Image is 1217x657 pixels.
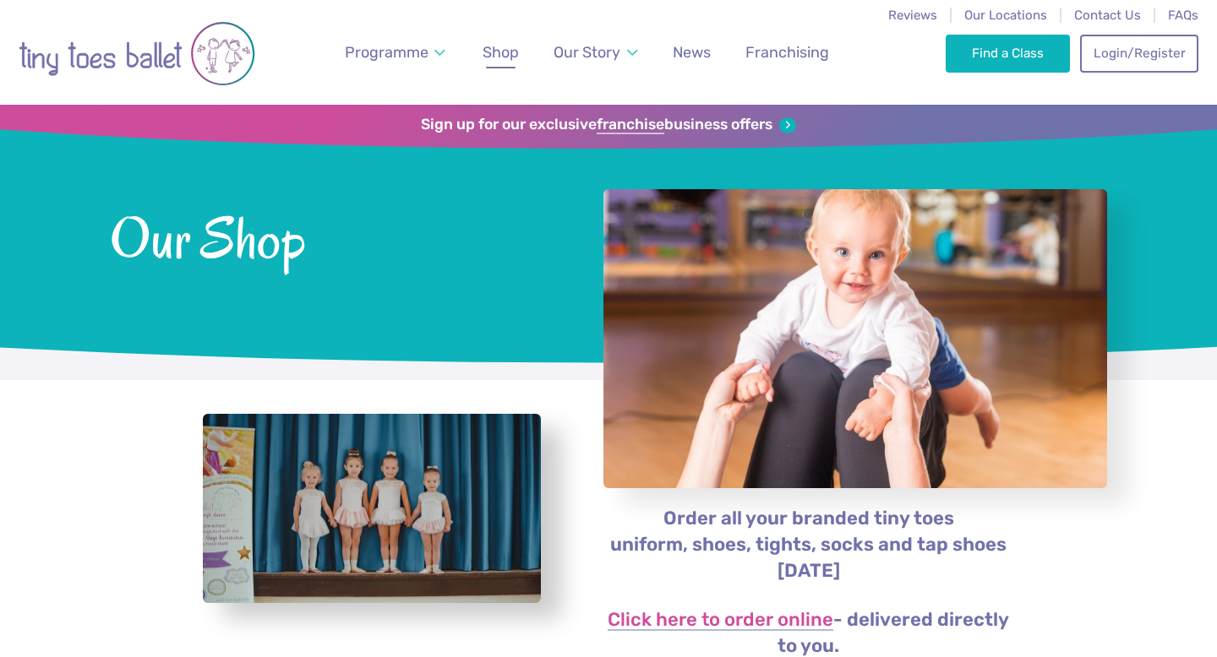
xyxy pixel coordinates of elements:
[665,34,718,72] a: News
[946,35,1070,72] a: Find a Class
[597,116,664,134] strong: franchise
[1074,8,1141,23] a: Contact Us
[964,8,1047,23] a: Our Locations
[19,11,255,96] img: tiny toes ballet
[546,34,646,72] a: Our Story
[483,43,519,61] span: Shop
[888,8,937,23] a: Reviews
[745,43,829,61] span: Franchising
[738,34,837,72] a: Franchising
[203,414,541,604] a: View full-size image
[673,43,711,61] span: News
[1080,35,1198,72] a: Login/Register
[475,34,527,72] a: Shop
[345,43,428,61] span: Programme
[608,611,833,631] a: Click here to order online
[554,43,620,61] span: Our Story
[110,202,559,270] span: Our Shop
[421,116,795,134] a: Sign up for our exclusivefranchisebusiness offers
[603,506,1014,584] p: Order all your branded tiny toes uniform, shoes, tights, socks and tap shoes [DATE]
[337,34,454,72] a: Programme
[1168,8,1198,23] a: FAQs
